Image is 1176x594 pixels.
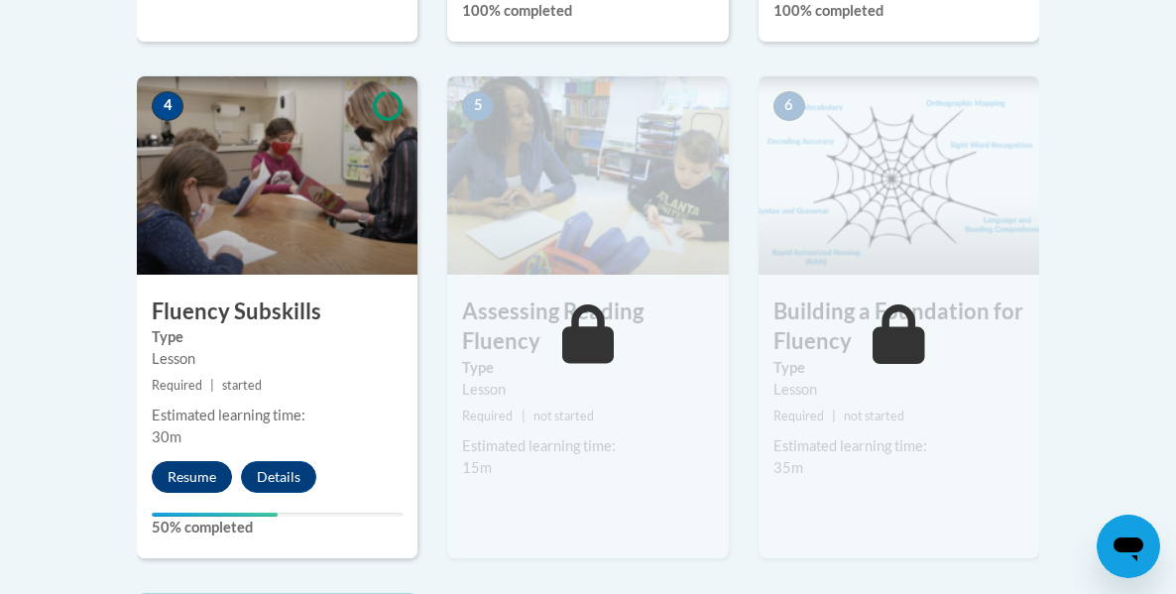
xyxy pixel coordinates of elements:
[447,297,728,358] h3: Assessing Reading Fluency
[152,513,278,517] div: Your progress
[462,379,713,401] div: Lesson
[773,435,1024,457] div: Estimated learning time:
[533,409,594,423] span: not started
[462,409,513,423] span: Required
[759,297,1039,358] h3: Building a Foundation for Fluency
[773,379,1024,401] div: Lesson
[137,76,417,275] img: Course Image
[773,459,803,476] span: 35m
[773,409,824,423] span: Required
[462,435,713,457] div: Estimated learning time:
[152,405,403,426] div: Estimated learning time:
[152,517,403,538] label: 50% completed
[152,348,403,370] div: Lesson
[241,461,316,493] button: Details
[152,91,183,121] span: 4
[773,357,1024,379] label: Type
[152,428,181,445] span: 30m
[462,357,713,379] label: Type
[210,378,214,393] span: |
[462,91,494,121] span: 5
[137,297,417,327] h3: Fluency Subskills
[152,378,202,393] span: Required
[222,378,262,393] span: started
[759,76,1039,275] img: Course Image
[522,409,526,423] span: |
[152,326,403,348] label: Type
[773,91,805,121] span: 6
[1097,515,1160,578] iframe: Button to launch messaging window
[844,409,904,423] span: not started
[832,409,836,423] span: |
[447,76,728,275] img: Course Image
[462,459,492,476] span: 15m
[152,461,232,493] button: Resume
